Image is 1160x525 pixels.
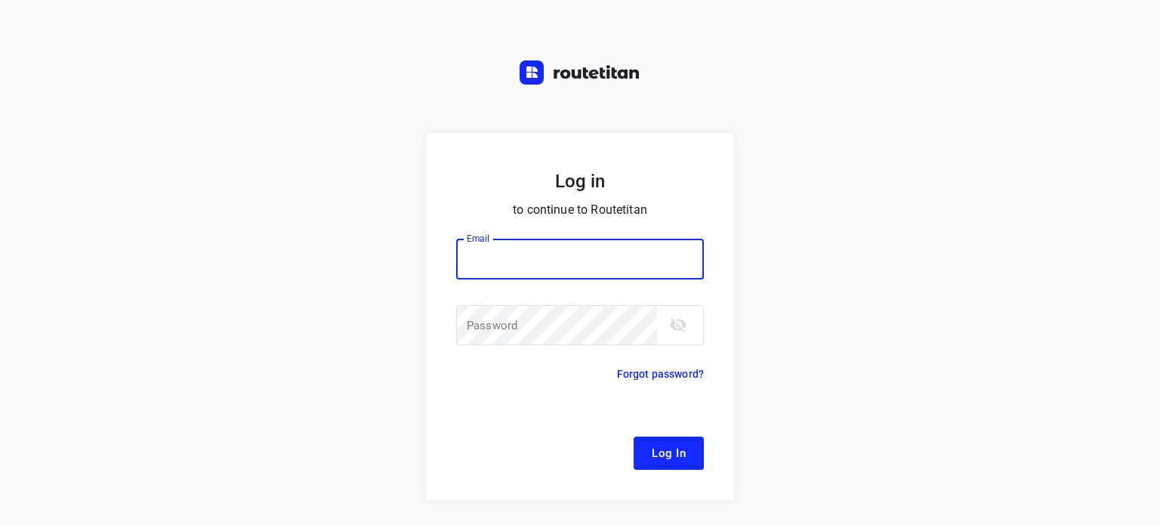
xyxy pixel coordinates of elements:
[617,365,704,383] p: Forgot password?
[634,437,704,470] button: Log In
[456,199,704,221] p: to continue to Routetitan
[456,169,704,193] h5: Log in
[520,60,640,85] img: Routetitan
[652,443,686,463] span: Log In
[663,310,693,340] button: toggle password visibility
